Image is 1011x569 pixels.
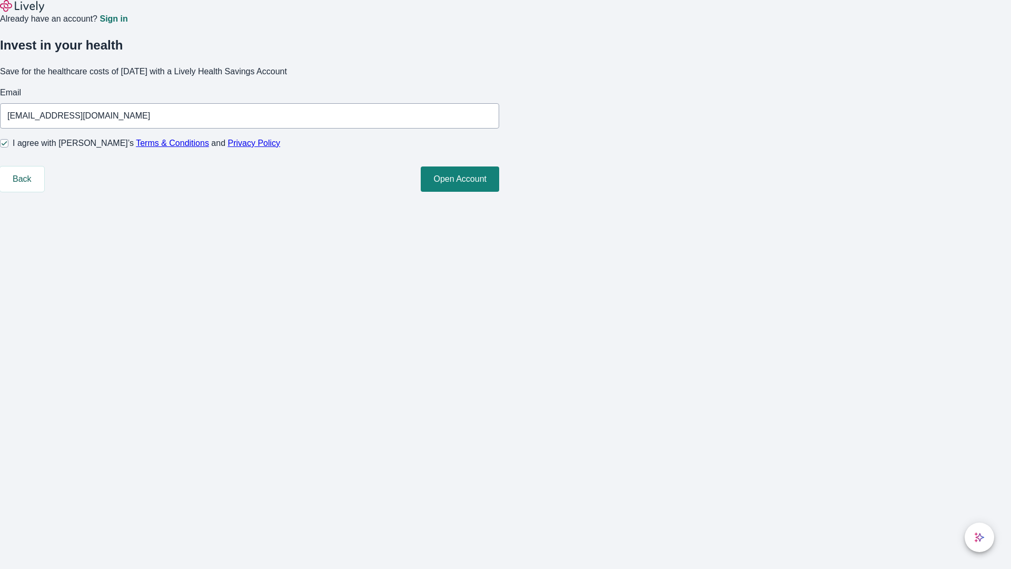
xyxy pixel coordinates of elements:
span: I agree with [PERSON_NAME]’s and [13,137,280,150]
a: Terms & Conditions [136,139,209,148]
svg: Lively AI Assistant [974,532,985,543]
a: Privacy Policy [228,139,281,148]
button: chat [965,523,994,552]
a: Sign in [100,15,127,23]
button: Open Account [421,166,499,192]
